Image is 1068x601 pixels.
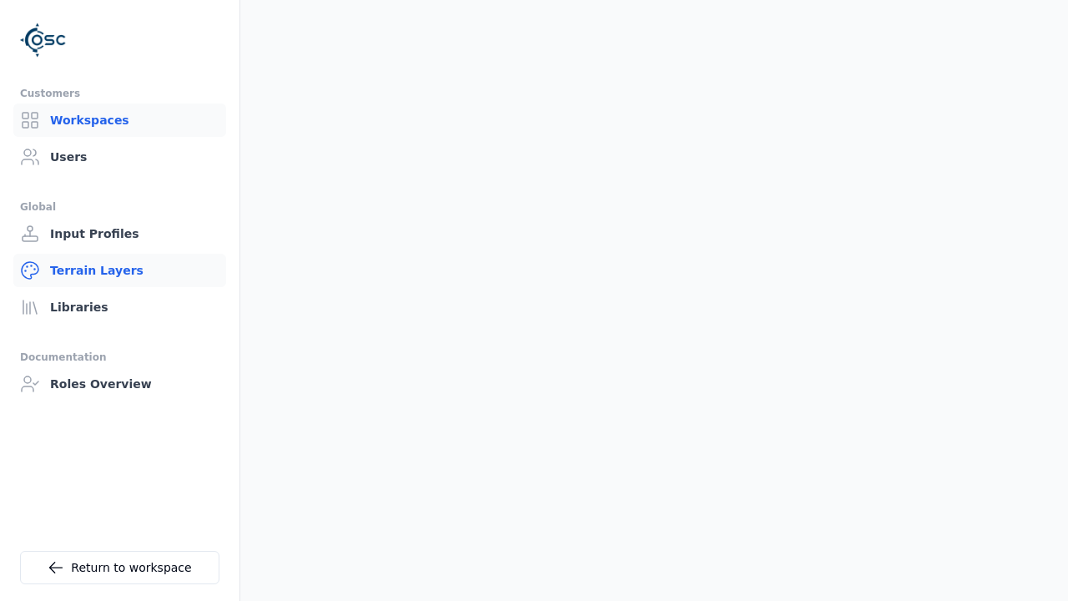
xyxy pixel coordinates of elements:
a: Roles Overview [13,367,226,401]
a: Libraries [13,290,226,324]
div: Documentation [20,347,219,367]
div: Global [20,197,219,217]
a: Terrain Layers [13,254,226,287]
div: Customers [20,83,219,104]
a: Users [13,140,226,174]
a: Workspaces [13,104,226,137]
img: Logo [20,17,67,63]
a: Input Profiles [13,217,226,250]
a: Return to workspace [20,551,219,584]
